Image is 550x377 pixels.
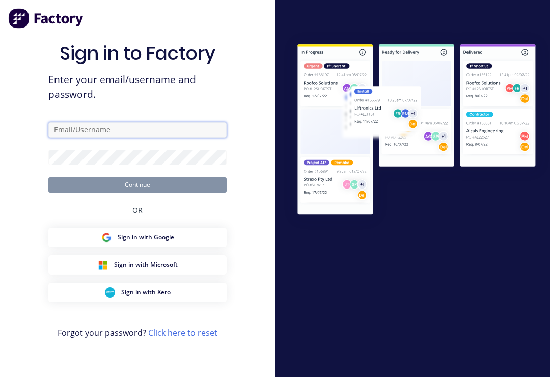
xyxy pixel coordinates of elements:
span: Sign in with Microsoft [114,260,178,270]
span: Sign in with Xero [121,288,171,297]
div: OR [132,193,143,228]
button: Microsoft Sign inSign in with Microsoft [48,255,227,275]
img: Sign in [283,31,550,230]
button: Google Sign inSign in with Google [48,228,227,247]
img: Xero Sign in [105,287,115,298]
img: Microsoft Sign in [98,260,108,270]
input: Email/Username [48,122,227,138]
span: Forgot your password? [58,327,217,339]
a: Click here to reset [148,327,217,338]
span: Enter your email/username and password. [48,72,227,102]
img: Google Sign in [101,232,112,243]
img: Factory [8,8,85,29]
button: Xero Sign inSign in with Xero [48,283,227,302]
button: Continue [48,177,227,193]
span: Sign in with Google [118,233,174,242]
h1: Sign in to Factory [60,42,215,64]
